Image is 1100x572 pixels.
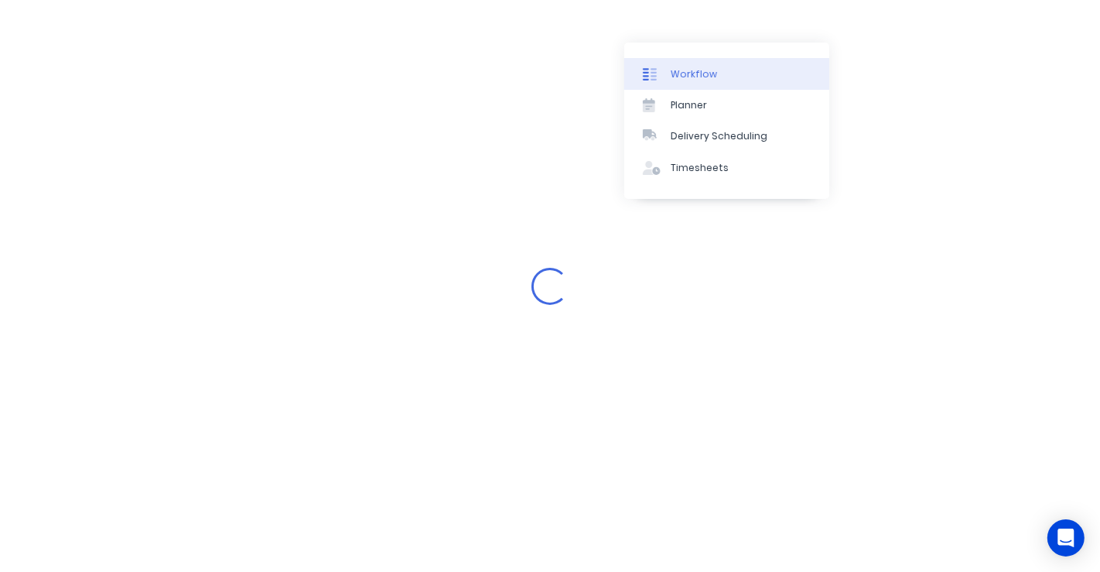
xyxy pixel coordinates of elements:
div: Planner [671,98,707,112]
a: Planner [624,90,829,121]
a: Delivery Scheduling [624,121,829,152]
a: Timesheets [624,152,829,183]
div: Open Intercom Messenger [1047,519,1085,557]
div: Delivery Scheduling [671,129,767,143]
div: Timesheets [671,161,729,175]
a: Workflow [624,58,829,89]
div: Workflow [671,67,717,81]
